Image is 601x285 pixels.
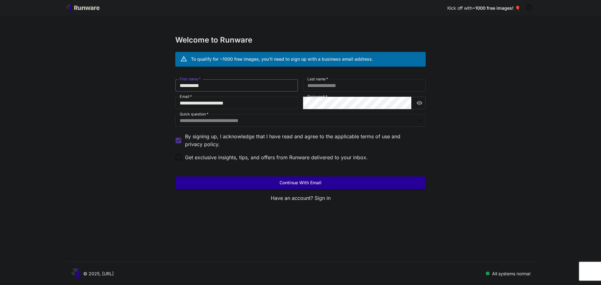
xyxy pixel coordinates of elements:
button: Sign in [315,194,331,202]
p: Have an account? [175,194,426,202]
p: All systems normal [492,270,530,277]
span: Get exclusive insights, tips, and offers from Runware delivered to your inbox. [185,154,368,161]
label: First name [180,76,201,82]
p: privacy policy. [185,140,220,148]
label: Password [307,94,327,99]
button: By signing up, I acknowledge that I have read and agree to the applicable terms of use and [185,140,220,148]
p: By signing up, I acknowledge that I have read and agree to the applicable and [185,133,421,148]
p: terms of use [361,133,390,140]
label: Last name [307,76,328,82]
label: Quick question [180,111,208,117]
button: In order to qualify for free credit, you need to sign up with a business email address and click ... [523,1,535,14]
button: toggle password visibility [414,97,425,109]
button: By signing up, I acknowledge that I have read and agree to the applicable and privacy policy. [361,133,390,140]
h3: Welcome to Runware [175,36,426,44]
p: © 2025, [URL] [83,270,114,277]
button: Open [415,116,424,125]
span: Kick off with [447,5,472,11]
button: Continue with email [175,176,426,189]
div: To qualify for ~1000 free images, you’ll need to sign up with a business email address. [191,56,373,62]
label: Email [180,94,192,99]
span: ~1000 free images! 🎈 [472,5,520,11]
